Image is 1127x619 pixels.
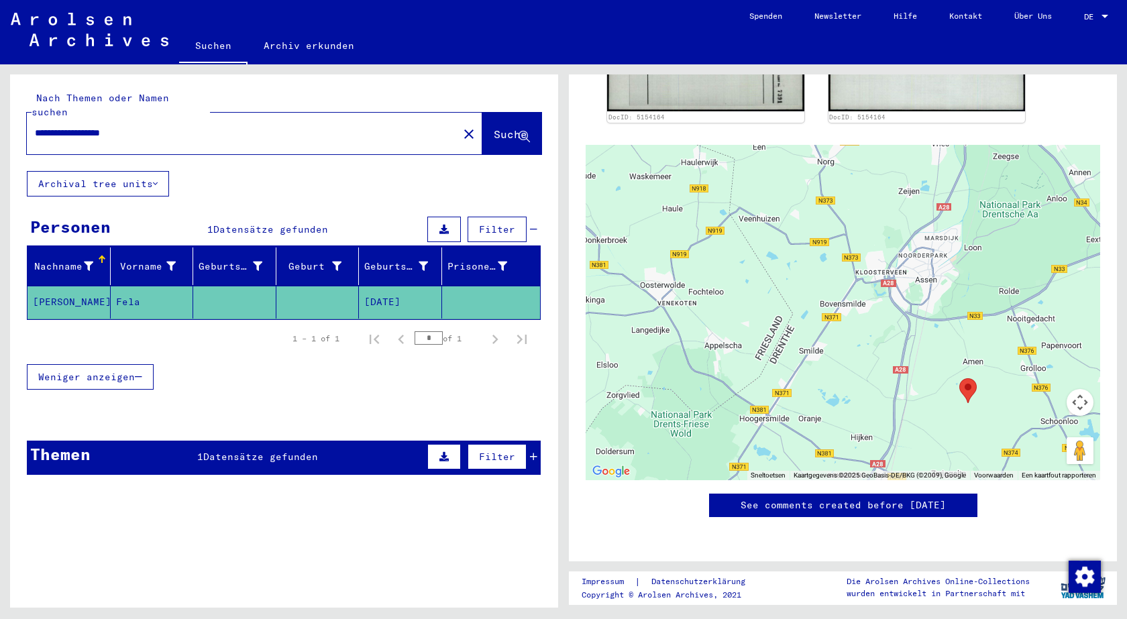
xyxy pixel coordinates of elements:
p: Copyright © Arolsen Archives, 2021 [582,589,761,601]
mat-header-cell: Geburt‏ [276,247,360,285]
div: Vorname [116,260,176,274]
button: Last page [508,325,535,352]
button: Previous page [388,325,415,352]
a: Impressum [582,575,635,589]
mat-header-cell: Vorname [111,247,194,285]
div: Geburt‏ [282,256,359,277]
button: Archival tree units [27,171,169,196]
div: Geburtsdatum [364,260,428,274]
mat-header-cell: Geburtsdatum [359,247,442,285]
div: Zustimmung ändern [1068,560,1100,592]
div: of 1 [415,332,482,345]
span: Suche [494,127,527,141]
a: DocID: 5154164 [608,113,665,121]
p: Die Arolsen Archives Online-Collections [847,575,1030,587]
span: Filter [479,223,515,235]
mat-label: Nach Themen oder Namen suchen [32,92,169,118]
span: 1 [207,223,213,235]
div: Westerbork Assembly and Transit Camp [959,378,977,403]
button: Sleep Pegman de kaart op om Street View te openen [1067,437,1093,464]
mat-icon: close [461,126,477,142]
button: Suche [482,113,541,154]
a: Voorwaarden [974,471,1014,479]
p: wurden entwickelt in Partnerschaft mit [847,587,1030,600]
mat-header-cell: Geburtsname [193,247,276,285]
a: See comments created before [DATE] [741,498,946,512]
button: Bedieningsopties voor de kaartweergave [1067,389,1093,416]
img: Google [589,463,633,480]
a: Dit gebied openen in Google Maps (er wordt een nieuw venster geopend) [589,463,633,480]
button: Weniger anzeigen [27,364,154,390]
div: Themen [30,442,91,466]
span: Datensätze gefunden [213,223,328,235]
div: Geburtsname [199,260,262,274]
div: Geburt‏ [282,260,342,274]
div: Personen [30,215,111,239]
a: Datenschutzerklärung [641,575,761,589]
div: Vorname [116,256,193,277]
mat-header-cell: Nachname [28,247,111,285]
span: Kaartgegevens ©2025 GeoBasis-DE/BKG (©2009), Google [794,471,966,479]
a: DocID: 5154164 [829,113,885,121]
button: Clear [455,120,482,147]
span: DE [1084,12,1099,21]
span: Filter [479,451,515,463]
div: | [582,575,761,589]
button: Next page [482,325,508,352]
div: Prisoner # [447,256,525,277]
a: Een kaartfout rapporteren [1022,471,1096,479]
div: Geburtsname [199,256,279,277]
span: Weniger anzeigen [38,371,135,383]
img: Zustimmung ändern [1069,561,1101,593]
a: Archiv erkunden [248,30,370,62]
img: yv_logo.png [1058,571,1108,604]
div: Geburtsdatum [364,256,445,277]
span: 1 [197,451,203,463]
mat-cell: [PERSON_NAME] [28,286,111,319]
a: Suchen [179,30,248,64]
button: Filter [468,444,527,469]
mat-cell: [DATE] [359,286,442,319]
button: First page [361,325,388,352]
span: Datensätze gefunden [203,451,318,463]
div: Nachname [33,260,93,274]
button: Sneltoetsen [751,471,786,480]
div: Prisoner # [447,260,508,274]
img: Arolsen_neg.svg [11,13,168,46]
mat-cell: Fela [111,286,194,319]
div: 1 – 1 of 1 [292,333,339,345]
mat-header-cell: Prisoner # [442,247,541,285]
button: Filter [468,217,527,242]
div: Nachname [33,256,110,277]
